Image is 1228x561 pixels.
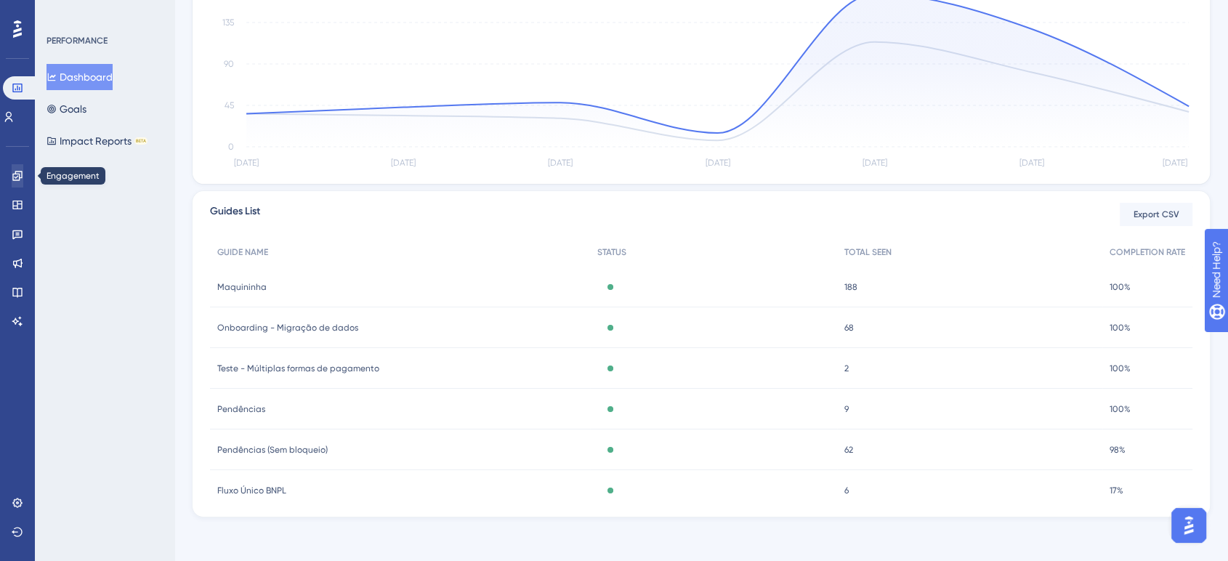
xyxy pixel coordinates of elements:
span: 98% [1110,444,1126,456]
tspan: 0 [228,142,234,152]
tspan: [DATE] [234,158,259,168]
span: COMPLETION RATE [1110,246,1185,258]
span: STATUS [597,246,626,258]
span: 62 [844,444,853,456]
span: 6 [844,485,849,496]
tspan: 45 [225,100,234,110]
span: GUIDE NAME [217,246,268,258]
tspan: [DATE] [391,158,416,168]
button: Export CSV [1120,203,1192,226]
span: 2 [844,363,849,374]
div: BETA [134,137,148,145]
span: Maquininha [217,281,267,293]
tspan: [DATE] [548,158,573,168]
span: 9 [844,403,849,415]
iframe: UserGuiding AI Assistant Launcher [1167,504,1211,547]
span: Teste - Múltiplas formas de pagamento [217,363,379,374]
span: 100% [1110,322,1131,334]
span: Fluxo Único BNPL [217,485,286,496]
span: TOTAL SEEN [844,246,892,258]
button: Impact ReportsBETA [47,128,148,154]
span: Onboarding - Migração de dados [217,322,358,334]
span: 68 [844,322,854,334]
span: 100% [1110,363,1131,374]
tspan: [DATE] [863,158,887,168]
tspan: [DATE] [1162,158,1187,168]
tspan: [DATE] [706,158,730,168]
span: 188 [844,281,857,293]
tspan: [DATE] [1019,158,1044,168]
span: Need Help? [34,4,91,21]
span: Guides List [210,203,260,226]
div: PERFORMANCE [47,35,108,47]
span: 100% [1110,403,1131,415]
span: Pendências [217,403,265,415]
button: Dashboard [47,64,113,90]
span: 100% [1110,281,1131,293]
span: Pendências (Sem bloqueio) [217,444,328,456]
span: 17% [1110,485,1123,496]
tspan: 135 [222,17,234,28]
button: Goals [47,96,86,122]
span: Export CSV [1134,209,1179,220]
tspan: 90 [224,59,234,69]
